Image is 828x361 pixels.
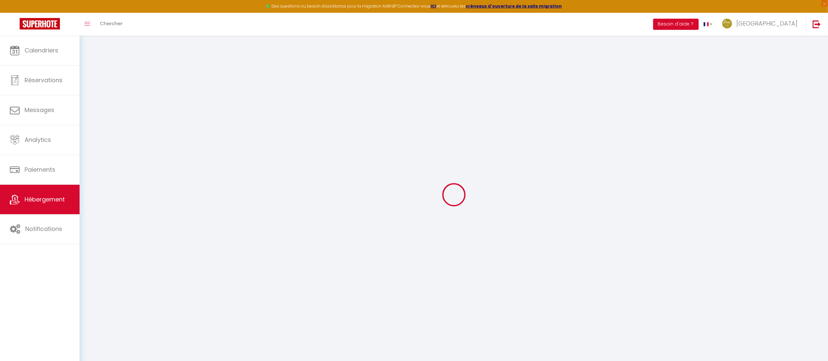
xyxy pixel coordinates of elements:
[95,13,127,36] a: Chercher
[25,136,51,144] span: Analytics
[25,46,58,54] span: Calendriers
[25,165,55,174] span: Paiements
[653,19,699,30] button: Besoin d'aide ?
[736,19,798,28] span: [GEOGRAPHIC_DATA]
[813,20,821,28] img: logout
[25,76,63,84] span: Réservations
[722,19,732,28] img: ...
[717,13,806,36] a: ... [GEOGRAPHIC_DATA]
[431,3,436,9] a: ICI
[20,18,60,29] img: Super Booking
[5,3,25,22] button: Ouvrir le widget de chat LiveChat
[25,225,62,233] span: Notifications
[25,195,65,203] span: Hébergement
[25,106,54,114] span: Messages
[466,3,562,9] a: créneaux d'ouverture de la salle migration
[100,20,122,27] span: Chercher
